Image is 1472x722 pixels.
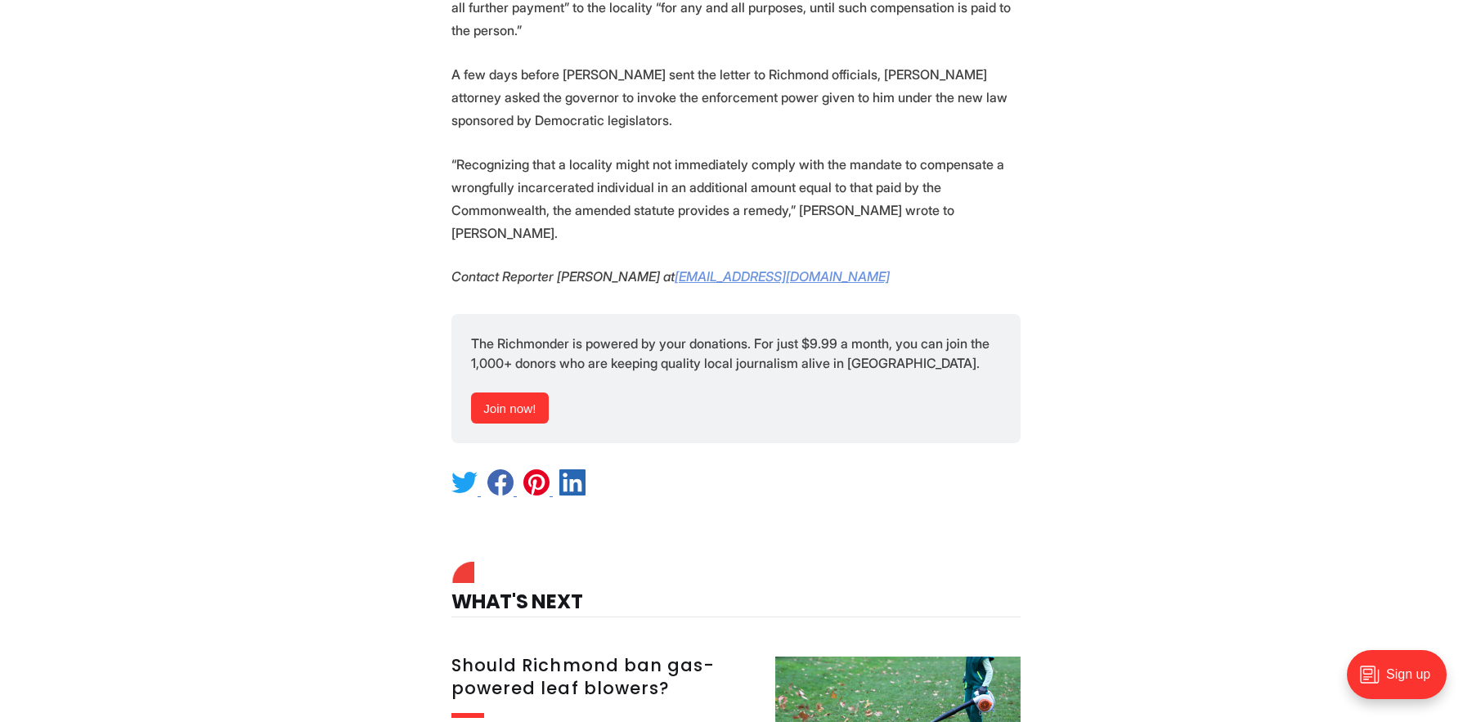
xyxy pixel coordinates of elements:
[451,153,1021,244] p: “Recognizing that a locality might not immediately comply with the mandate to compensate a wrongf...
[1333,642,1472,722] iframe: portal-trigger
[471,335,993,371] span: The Richmonder is powered by your donations. For just $9.99 a month, you can join the 1,000+ dono...
[675,268,890,285] a: [EMAIL_ADDRESS][DOMAIN_NAME]
[451,566,1021,617] h4: What's Next
[471,392,549,424] a: Join now!
[451,268,675,285] em: Contact Reporter [PERSON_NAME] at
[451,63,1021,132] p: A few days before [PERSON_NAME] sent the letter to Richmond officials, [PERSON_NAME] attorney ask...
[451,654,756,700] h3: Should Richmond ban gas-powered leaf blowers?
